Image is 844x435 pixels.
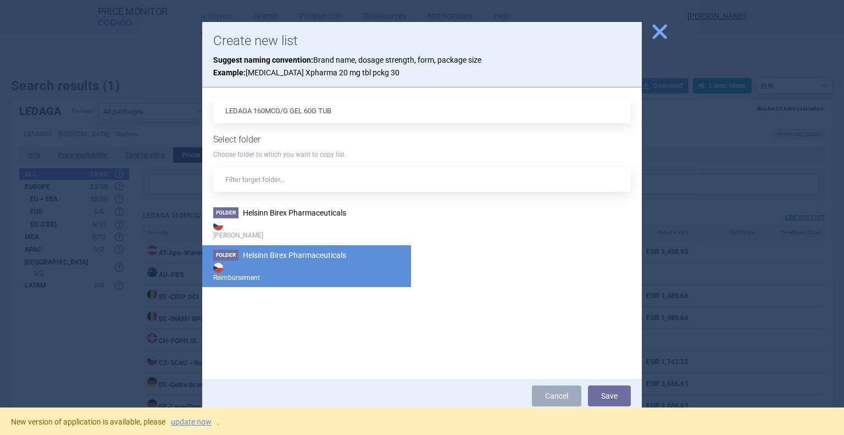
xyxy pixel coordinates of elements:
[213,167,631,192] input: Filter target folder…
[213,54,631,79] p: Brand name, dosage strength, form, package size [MEDICAL_DATA] Xpharma 20 mg tbl pckg 30
[213,263,223,273] img: CZ
[213,250,238,261] span: Folder
[532,386,581,406] a: Cancel
[171,418,212,426] a: update now
[213,261,400,283] strong: Reimbursement
[213,150,631,159] p: Choose folder to which you want to copy list
[243,208,346,217] span: Helsinn Birex Pharmaceuticals
[213,218,400,240] strong: [PERSON_NAME]
[243,251,346,260] span: Helsinn Birex Pharmaceuticals
[213,68,246,77] strong: Example:
[213,134,631,145] h1: Select folder
[213,207,238,218] span: Folder
[213,98,631,123] input: List name
[213,33,631,49] h1: Create new list
[11,417,219,426] span: New version of application is available, please .
[588,386,631,406] button: Save
[213,56,313,64] strong: Suggest naming convention:
[213,221,223,230] img: CZ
